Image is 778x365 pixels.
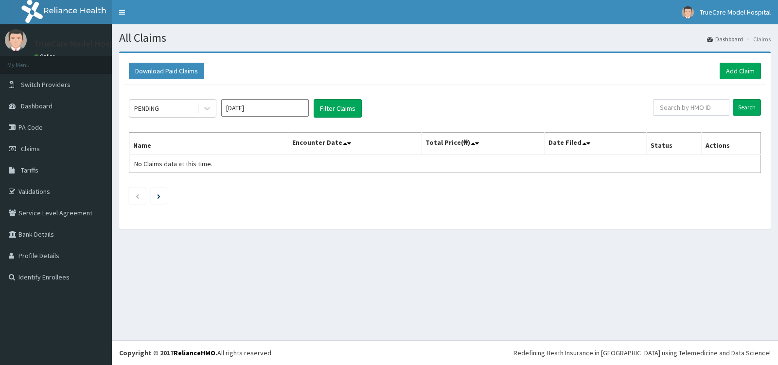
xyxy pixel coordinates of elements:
footer: All rights reserved. [112,340,778,365]
a: Online [34,53,57,60]
div: Redefining Heath Insurance in [GEOGRAPHIC_DATA] using Telemedicine and Data Science! [513,348,771,358]
input: Search by HMO ID [654,99,730,116]
button: Download Paid Claims [129,63,204,79]
a: RelianceHMO [174,348,215,357]
a: Next page [157,191,160,200]
a: Dashboard [707,35,743,43]
p: TrueCare Model Hospital [34,39,127,48]
span: Claims [21,144,40,153]
input: Search [733,99,761,116]
span: No Claims data at this time. [134,159,212,168]
span: Tariffs [21,166,38,174]
button: Filter Claims [314,99,362,118]
th: Encounter Date [288,133,421,155]
th: Date Filed [545,133,647,155]
li: Claims [744,35,771,43]
img: User Image [682,6,694,18]
span: Switch Providers [21,80,71,89]
input: Select Month and Year [221,99,309,117]
a: Add Claim [720,63,761,79]
span: Dashboard [21,102,53,110]
div: PENDING [134,104,159,113]
th: Name [129,133,288,155]
th: Total Price(₦) [421,133,544,155]
span: TrueCare Model Hospital [700,8,771,17]
th: Status [646,133,701,155]
h1: All Claims [119,32,771,44]
strong: Copyright © 2017 . [119,348,217,357]
a: Previous page [135,191,140,200]
th: Actions [701,133,760,155]
img: User Image [5,29,27,51]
